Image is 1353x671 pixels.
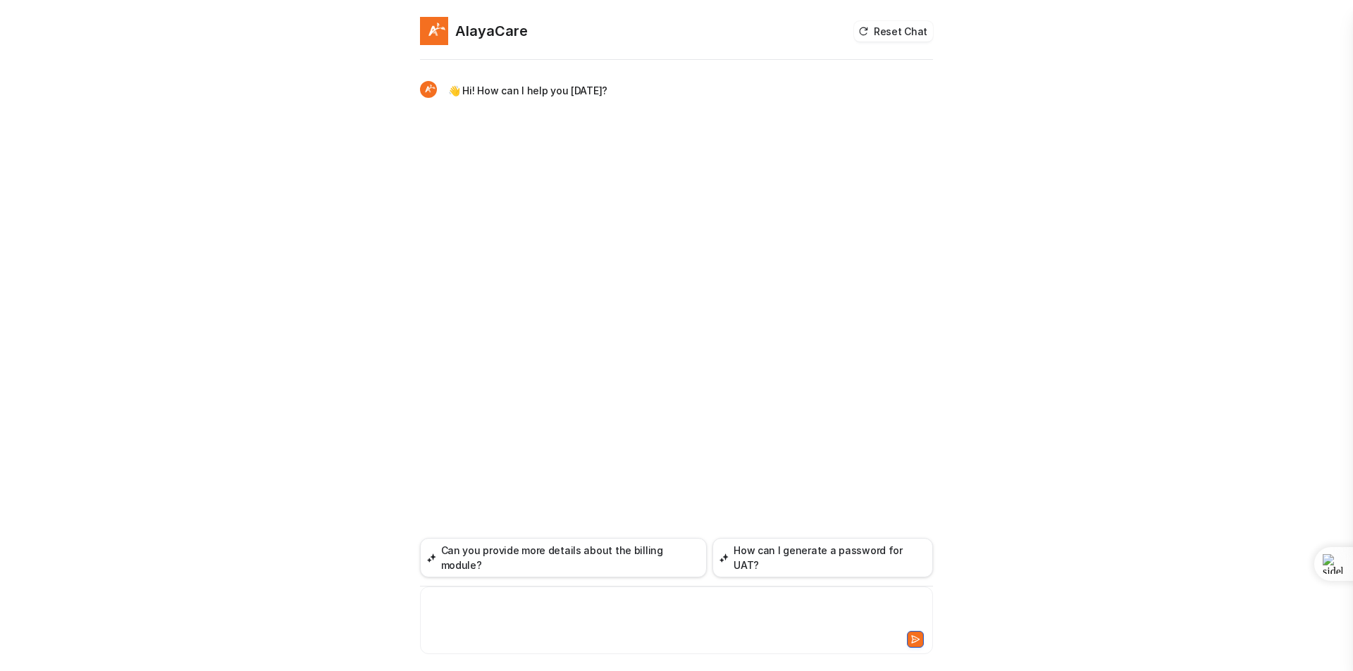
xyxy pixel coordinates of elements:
button: Can you provide more details about the billing module? [420,538,707,577]
p: 👋 Hi! How can I help you [DATE]? [448,82,607,99]
button: Reset Chat [854,21,933,42]
img: Widget [420,81,437,98]
img: Widget [420,17,448,45]
h2: AlayaCare [455,21,528,41]
button: How can I generate a password for UAT? [712,538,933,577]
